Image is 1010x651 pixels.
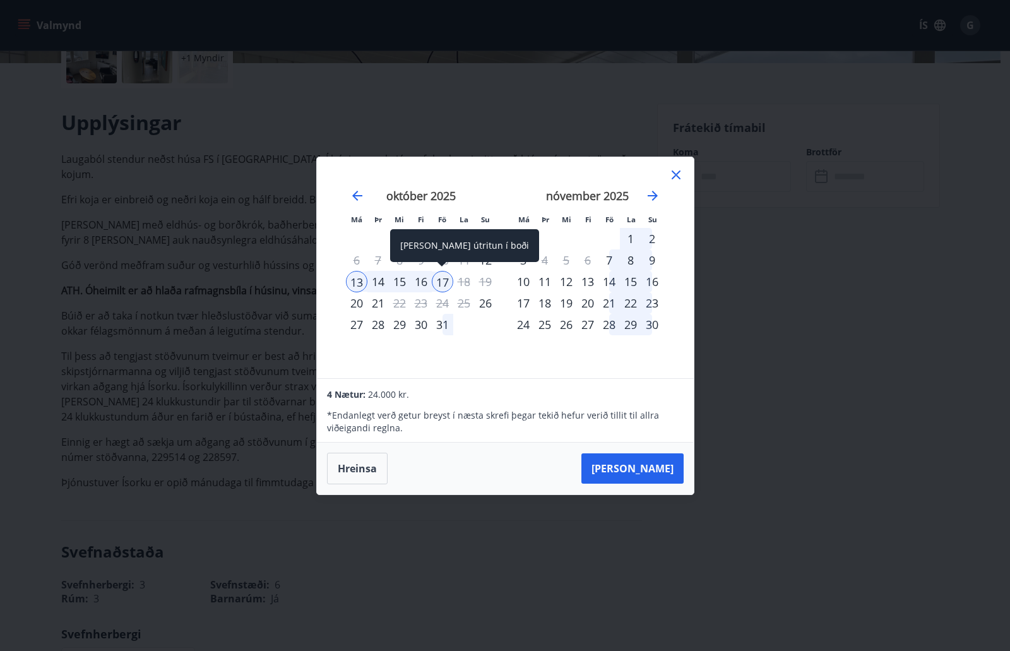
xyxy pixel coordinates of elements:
[641,271,663,292] div: 16
[395,215,404,224] small: Mi
[605,215,614,224] small: Fö
[432,271,453,292] div: Aðeins útritun í boði
[410,314,432,335] div: 30
[620,249,641,271] td: Choose laugardagur, 8. nóvember 2025 as your check-in date. It’s available.
[620,292,641,314] div: 22
[453,292,475,314] td: Not available. laugardagur, 25. október 2025
[513,292,534,314] td: Choose mánudagur, 17. nóvember 2025 as your check-in date. It’s available.
[346,314,367,335] div: 27
[581,453,684,484] button: [PERSON_NAME]
[513,271,534,292] div: 10
[410,271,432,292] td: Selected. fimmtudagur, 16. október 2025
[410,314,432,335] td: Choose fimmtudagur, 30. október 2025 as your check-in date. It’s available.
[627,215,636,224] small: La
[641,292,663,314] td: Choose sunnudagur, 23. nóvember 2025 as your check-in date. It’s available.
[598,271,620,292] td: Choose föstudagur, 14. nóvember 2025 as your check-in date. It’s available.
[555,249,577,271] td: Not available. miðvikudagur, 5. nóvember 2025
[542,215,549,224] small: Þr
[641,249,663,271] td: Choose sunnudagur, 9. nóvember 2025 as your check-in date. It’s available.
[475,292,496,314] td: Choose sunnudagur, 26. október 2025 as your check-in date. It’s available.
[513,271,534,292] td: Choose mánudagur, 10. nóvember 2025 as your check-in date. It’s available.
[534,292,555,314] div: 18
[513,314,534,335] div: 24
[389,314,410,335] td: Choose miðvikudagur, 29. október 2025 as your check-in date. It’s available.
[346,271,367,292] td: Selected as start date. mánudagur, 13. október 2025
[410,228,432,249] td: Not available. fimmtudagur, 2. október 2025
[418,215,424,224] small: Fi
[620,292,641,314] td: Choose laugardagur, 22. nóvember 2025 as your check-in date. It’s available.
[346,292,367,314] td: Choose mánudagur, 20. október 2025 as your check-in date. It’s available.
[481,215,490,224] small: Su
[327,388,365,400] span: 4 Nætur:
[555,271,577,292] td: Choose miðvikudagur, 12. nóvember 2025 as your check-in date. It’s available.
[555,292,577,314] td: Choose miðvikudagur, 19. nóvember 2025 as your check-in date. It’s available.
[598,249,620,271] div: Aðeins innritun í boði
[546,188,629,203] strong: nóvember 2025
[598,314,620,335] div: 28
[350,188,365,203] div: Move backward to switch to the previous month.
[577,314,598,335] div: 27
[598,292,620,314] div: 21
[577,271,598,292] td: Choose fimmtudagur, 13. nóvember 2025 as your check-in date. It’s available.
[332,172,679,363] div: Calendar
[453,228,475,249] td: Not available. laugardagur, 4. október 2025
[598,314,620,335] td: Choose föstudagur, 28. nóvember 2025 as your check-in date. It’s available.
[534,271,555,292] td: Choose þriðjudagur, 11. nóvember 2025 as your check-in date. It’s available.
[577,314,598,335] td: Choose fimmtudagur, 27. nóvember 2025 as your check-in date. It’s available.
[641,228,663,249] div: 2
[432,314,453,335] td: Choose föstudagur, 31. október 2025 as your check-in date. It’s available.
[641,271,663,292] td: Choose sunnudagur, 16. nóvember 2025 as your check-in date. It’s available.
[534,292,555,314] td: Choose þriðjudagur, 18. nóvember 2025 as your check-in date. It’s available.
[620,228,641,249] div: 1
[327,453,388,484] button: Hreinsa
[648,215,657,224] small: Su
[351,215,362,224] small: Má
[645,188,660,203] div: Move forward to switch to the next month.
[346,314,367,335] td: Choose mánudagur, 27. október 2025 as your check-in date. It’s available.
[368,388,409,400] span: 24.000 kr.
[327,409,683,434] p: * Endanlegt verð getur breyst í næsta skrefi þegar tekið hefur verið tillit til allra viðeigandi ...
[475,292,496,314] div: Aðeins innritun í boði
[432,228,453,249] td: Not available. föstudagur, 3. október 2025
[346,271,367,292] div: 13
[534,271,555,292] div: 11
[389,249,410,271] td: Not available. miðvikudagur, 8. október 2025
[432,292,453,314] td: Not available. föstudagur, 24. október 2025
[346,292,367,314] div: Aðeins innritun í boði
[389,271,410,292] td: Selected. miðvikudagur, 15. október 2025
[453,271,475,292] td: Not available. laugardagur, 18. október 2025
[534,314,555,335] div: 25
[460,215,468,224] small: La
[367,314,389,335] div: 28
[389,292,410,314] td: Choose miðvikudagur, 22. október 2025 as your check-in date. It’s available.
[346,249,367,271] td: Not available. mánudagur, 6. október 2025
[432,314,453,335] div: 31
[641,314,663,335] div: 30
[374,215,382,224] small: Þr
[562,215,571,224] small: Mi
[513,292,534,314] div: 17
[367,271,389,292] td: Selected. þriðjudagur, 14. október 2025
[585,215,591,224] small: Fi
[641,314,663,335] td: Choose sunnudagur, 30. nóvember 2025 as your check-in date. It’s available.
[555,292,577,314] div: 19
[475,228,496,249] td: Not available. sunnudagur, 5. október 2025
[555,271,577,292] div: 12
[389,314,410,335] div: 29
[518,215,530,224] small: Má
[513,314,534,335] td: Choose mánudagur, 24. nóvember 2025 as your check-in date. It’s available.
[620,314,641,335] td: Choose laugardagur, 29. nóvember 2025 as your check-in date. It’s available.
[438,215,446,224] small: Fö
[390,229,539,262] div: [PERSON_NAME] útritun í boði
[367,271,389,292] div: 14
[389,228,410,249] td: Not available. miðvikudagur, 1. október 2025
[410,271,432,292] div: 16
[367,314,389,335] td: Choose þriðjudagur, 28. október 2025 as your check-in date. It’s available.
[389,292,410,314] div: Aðeins útritun í boði
[577,292,598,314] div: 20
[577,271,598,292] div: 13
[389,271,410,292] div: 15
[620,249,641,271] div: 8
[410,292,432,314] td: Not available. fimmtudagur, 23. október 2025
[598,271,620,292] div: 14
